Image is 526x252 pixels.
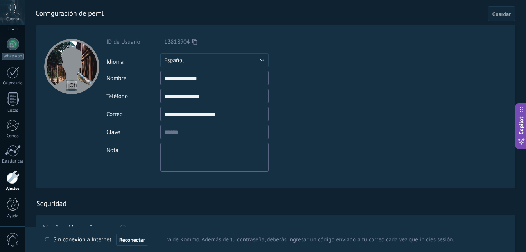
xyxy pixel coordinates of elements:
[492,11,511,17] span: Guardar
[45,233,148,246] div: Sin conexión a Internet
[43,236,454,244] span: Añade una capa adicional de seguridad a tu cuenta de Kommo. Además de tu contraseña, deberás ingr...
[106,75,160,82] div: Nombre
[2,159,24,164] div: Estadísticas
[106,143,160,154] div: Nota
[164,57,184,64] span: Español
[2,214,24,219] div: Ayuda
[160,53,269,67] button: Español
[517,116,525,134] span: Copilot
[2,134,24,139] div: Correo
[2,108,24,113] div: Listas
[43,225,113,231] h1: Verificación en 2-pasos
[164,38,190,46] span: 13818904
[488,6,515,21] button: Guardar
[116,234,148,246] button: Reconectar
[2,186,24,191] div: Ajustes
[106,38,160,46] div: ID de Usuario
[106,55,160,66] div: Idioma
[119,237,145,243] span: Reconectar
[2,81,24,86] div: Calendario
[6,17,19,22] span: Cuenta
[2,53,24,60] div: WhatsApp
[106,111,160,118] div: Correo
[106,93,160,100] div: Teléfono
[36,199,66,208] h1: Seguridad
[106,129,160,136] div: Clave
